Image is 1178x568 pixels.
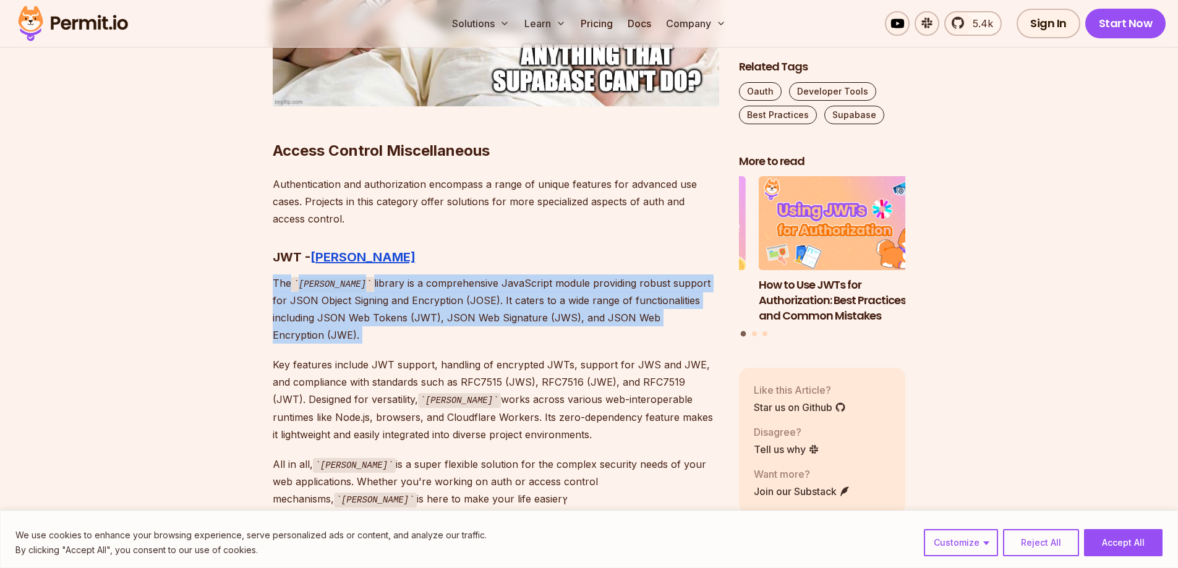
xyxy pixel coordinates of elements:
p: By clicking "Accept All", you consent to our use of cookies. [15,543,487,557]
h2: More to read [739,154,906,169]
img: Permit logo [12,2,134,45]
a: 5.4k [944,11,1002,36]
a: Sign In [1017,9,1080,38]
h3: How to Use JWTs for Authorization: Best Practices and Common Mistakes [759,278,926,323]
p: The library is a comprehensive JavaScript module providing robust support for JSON Object Signing... [273,274,719,344]
li: 1 of 3 [759,177,926,324]
code: [PERSON_NAME] [418,393,501,408]
button: Go to slide 3 [762,331,767,336]
button: Customize [924,529,998,556]
h2: Related Tags [739,59,906,75]
button: Learn [519,11,571,36]
code: [PERSON_NAME] [291,277,374,292]
a: [PERSON_NAME] [310,250,416,265]
div: Posts [739,177,906,339]
p: All in all, is a super flexible solution for the complex security needs of your web applications.... [273,456,719,508]
img: How to Use JWTs for Authorization: Best Practices and Common Mistakes [759,177,926,271]
p: Want more? [754,467,850,481]
p: We use cookies to enhance your browsing experience, serve personalized ads or content, and analyz... [15,528,487,543]
button: Go to slide 1 [741,331,746,337]
a: Tell us why [754,442,819,457]
img: A Guide to Bearer Tokens: JWT vs. Opaque Tokens [579,177,746,271]
li: 3 of 3 [579,177,746,324]
a: Join our Substack [754,484,850,499]
button: Go to slide 2 [752,331,757,336]
button: Company [661,11,731,36]
span: 5.4k [965,16,993,31]
strong: Access Control Miscellaneous [273,142,490,159]
a: How to Use JWTs for Authorization: Best Practices and Common MistakesHow to Use JWTs for Authoriz... [759,177,926,324]
p: Like this Article? [754,383,846,397]
p: Authentication and authorization encompass a range of unique features for advanced use cases. Pro... [273,176,719,227]
p: Key features include JWT support, handling of encrypted JWTs, support for JWS and JWE, and compli... [273,356,719,443]
a: Developer Tools [789,82,876,101]
a: Start Now [1085,9,1166,38]
a: Docs [623,11,656,36]
a: Supabase [824,106,884,124]
code: [PERSON_NAME] [334,493,417,507]
a: Best Practices [739,106,817,124]
a: Oauth [739,82,782,101]
strong: JWT - [273,250,310,265]
button: Accept All [1084,529,1163,556]
button: Reject All [1003,529,1079,556]
a: Pricing [576,11,618,36]
code: [PERSON_NAME] [313,458,396,473]
a: Star us on Github [754,400,846,415]
p: Disagree? [754,425,819,439]
button: Solutions [447,11,514,36]
h3: A Guide to Bearer Tokens: JWT vs. Opaque Tokens [579,278,746,308]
